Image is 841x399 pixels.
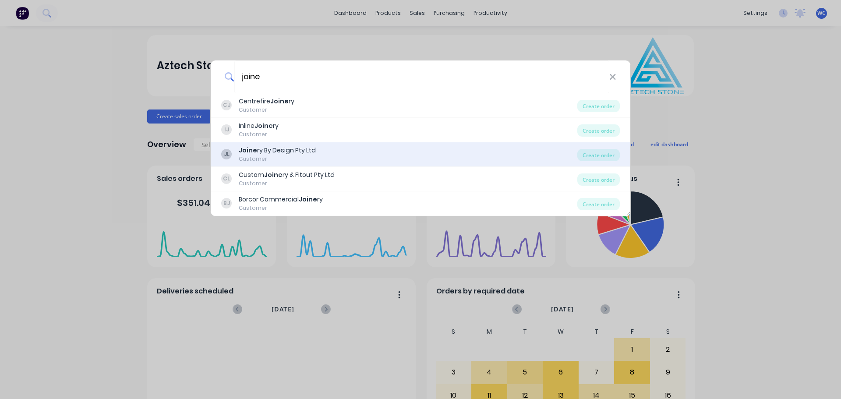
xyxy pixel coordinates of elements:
div: Customer [239,204,323,212]
div: Create order [577,100,620,112]
div: Inline ry [239,121,279,131]
div: BJ [221,198,232,208]
b: Joine [239,146,257,155]
div: Create order [577,149,620,161]
div: Customer [239,155,316,163]
b: Joine [254,121,273,130]
b: Joine [270,97,289,106]
div: Customer [239,106,294,114]
div: Customer [239,131,279,138]
div: IJ [221,124,232,135]
div: Centrefire ry [239,97,294,106]
b: Joine [299,195,317,204]
b: Joine [264,170,283,179]
div: Create order [577,124,620,137]
input: Enter a customer name to create a new order... [234,60,609,93]
div: CJ [221,100,232,110]
div: Borcor Commercial ry [239,195,323,204]
div: Custom ry & Fitout Pty Ltd [239,170,335,180]
div: JL [221,149,232,159]
div: Customer [239,180,335,187]
div: Create order [577,173,620,186]
div: ry By Design Pty Ltd [239,146,316,155]
div: Create order [577,198,620,210]
div: CL [221,173,232,184]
